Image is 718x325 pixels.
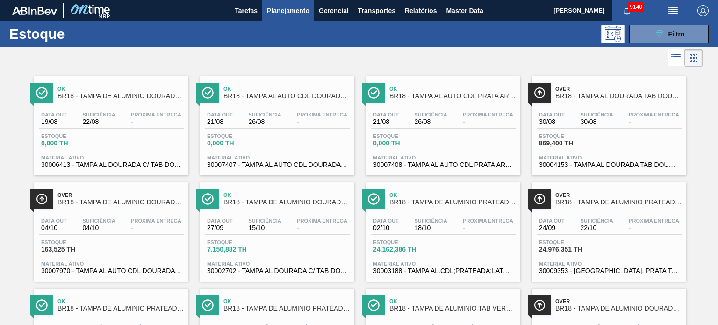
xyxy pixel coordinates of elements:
img: Ícone [202,299,214,311]
span: Ok [389,298,516,304]
span: - [629,224,679,231]
span: Over [57,192,184,198]
span: BR18 - TAMPA AL AUTO CDL PRATA ARDAGH [389,93,516,100]
span: BR18 - TAMPA DE ALUMÍNIO DOURADA CANPACK CDL [57,199,184,206]
span: Material ativo [373,155,513,160]
button: Filtro [629,25,709,43]
span: Próxima Entrega [629,218,679,224]
img: Ícone [368,87,380,99]
span: Suficiência [414,218,447,224]
span: 30007970 - TAMPA AL AUTO CDL DOURADA CANPACK [41,267,181,274]
span: Próxima Entrega [629,112,679,117]
span: 30/08 [539,118,565,125]
span: Data out [539,112,565,117]
span: 30004153 - TAMPA AL DOURADA TAB DOURADO CDL CANPACK [539,161,679,168]
div: Visão em Cards [685,49,703,67]
span: BR18 - TAMPA DE ALUMÍNIO DOURADA TAB DOURADO [223,199,350,206]
span: Ok [389,192,516,198]
span: BR18 - TAMPA AL DOURADA TAB DOURADA CANPACK CDL [555,93,682,100]
span: Material ativo [373,261,513,267]
img: userActions [668,5,679,16]
img: Ícone [534,193,546,205]
span: Gerencial [319,5,349,16]
span: - [463,224,513,231]
span: BR18 - TAMPA DE ALUMÍNIO PRATEADA TAB VERMELHO ISE [57,305,184,312]
span: Estoque [539,239,604,245]
span: Transportes [358,5,395,16]
span: 22/10 [580,224,613,231]
span: Estoque [41,239,107,245]
span: BR18 - TAMPA DE ALUMÍNIO DOURADA CROWN ISE [555,305,682,312]
img: Logout [697,5,709,16]
img: Ícone [534,299,546,311]
span: 869,400 TH [539,140,604,147]
img: Ícone [36,193,48,205]
span: 0,000 TH [41,140,107,147]
span: Suficiência [248,112,281,117]
img: Ícone [534,87,546,99]
span: Data out [207,218,233,224]
span: - [629,118,679,125]
span: Material ativo [539,155,679,160]
span: Relatórios [405,5,437,16]
span: 30007408 - TAMPA AL AUTO CDL PRATA ARDAGH [373,161,513,168]
a: ÍconeOverBR18 - TAMPA DE ALUMÍNIO DOURADA CANPACK CDLData out04/10Suficiência04/10Próxima Entrega... [27,175,193,282]
span: Ok [57,86,184,92]
span: 30003188 - TAMPA AL.CDL;PRATEADA;LATA-AUTOMATICA; [373,267,513,274]
img: Ícone [202,87,214,99]
span: Próxima Entrega [297,218,347,224]
div: Pogramando: nenhum usuário selecionado [601,25,625,43]
span: Estoque [41,133,107,139]
span: Ok [389,86,516,92]
span: BR18 - TAMPA DE ALUMÍNIO DOURADA TAB DOURADO ARDAGH [57,93,184,100]
span: BR18 - TAMPA AL AUTO CDL DOURADA ARDAGH [223,93,350,100]
span: 18/10 [414,224,447,231]
img: TNhmsLtSVTkK8tSr43FrP2fwEKptu5GPRR3wAAAABJRU5ErkJggg== [12,7,57,15]
span: - [131,118,181,125]
span: Ok [57,298,184,304]
h1: Estoque [9,29,144,39]
span: Over [555,298,682,304]
span: Próxima Entrega [131,112,181,117]
span: Material ativo [539,261,679,267]
span: Suficiência [82,218,115,224]
span: Tarefas [235,5,258,16]
span: BR18 - TAMPA DE ALUMÍNIO PRATEADA TAB VERM BALL CDL [555,199,682,206]
span: Estoque [539,133,604,139]
span: Suficiência [414,112,447,117]
span: Suficiência [580,218,613,224]
span: Próxima Entrega [463,218,513,224]
span: - [297,224,347,231]
a: ÍconeOkBR18 - TAMPA AL AUTO CDL DOURADA ARDAGHData out21/08Suficiência26/08Próxima Entrega-Estoqu... [193,69,359,175]
img: Ícone [36,299,48,311]
span: BR18 - TAMPA DE ALUMÍNIO TAB VERMELHO CANPACK CDL [389,305,516,312]
span: 02/10 [373,224,399,231]
span: Suficiência [580,112,613,117]
span: Próxima Entrega [297,112,347,117]
span: Over [555,192,682,198]
span: Master Data [446,5,483,16]
span: 24/09 [539,224,565,231]
span: Ok [223,192,350,198]
span: Ok [223,86,350,92]
a: ÍconeOkBR18 - TAMPA AL AUTO CDL PRATA ARDAGHData out21/08Suficiência26/08Próxima Entrega-Estoque0... [359,69,525,175]
span: Material ativo [207,261,347,267]
span: 163,525 TH [41,246,107,253]
span: Data out [373,218,399,224]
span: 26/08 [414,118,447,125]
span: Próxima Entrega [131,218,181,224]
span: 22/08 [82,118,115,125]
img: Ícone [36,87,48,99]
span: 30009353 - TAMPA AL. PRATA TAB VERMELHO CDL AUTO [539,267,679,274]
span: Suficiência [248,218,281,224]
span: 21/08 [207,118,233,125]
button: Notificações [612,4,642,17]
span: Data out [41,218,67,224]
span: 24.976,351 TH [539,246,604,253]
span: 7.150,882 TH [207,246,273,253]
a: ÍconeOkBR18 - TAMPA DE ALUMÍNIO PRATEADA BALL CDLData out02/10Suficiência18/10Próxima Entrega-Est... [359,175,525,282]
span: Material ativo [41,261,181,267]
span: BR18 - TAMPA DE ALUMÍNIO PRATEADA CANPACK B64 [223,305,350,312]
div: Visão em Lista [668,49,685,67]
a: ÍconeOverBR18 - TAMPA DE ALUMÍNIO PRATEADA TAB VERM BALL CDLData out24/09Suficiência22/10Próxima ... [525,175,691,282]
